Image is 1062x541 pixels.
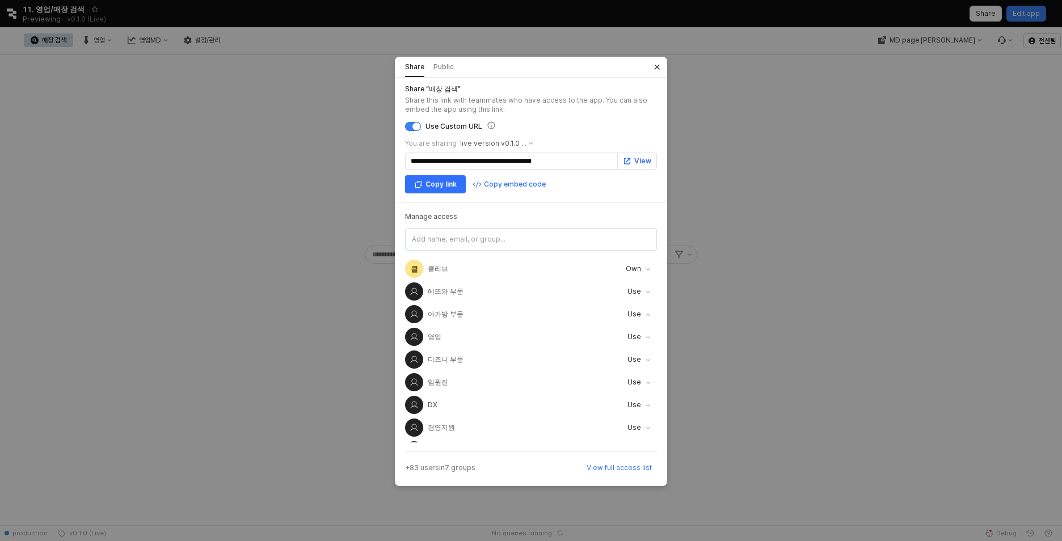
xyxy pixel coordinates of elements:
button: Share [405,57,424,77]
div: 디즈니 부문 [428,355,463,364]
div: use [627,374,641,391]
div: use [627,442,641,459]
div: live version v0.1.0 ... [460,139,526,148]
button: Version select dropdown trigger [458,137,537,150]
h5: + 83 users in 7 groups [405,463,475,472]
div: use [627,396,641,413]
div: 클 [411,264,418,273]
p: View full access list [587,463,652,472]
div: 클리브 [428,264,448,273]
button: Public [433,58,454,76]
div: own [626,260,641,277]
div: Manage access [405,212,657,221]
div: Use Custom URL [425,122,482,131]
div: use [627,328,641,345]
p: Share “매장 검색” [405,84,657,94]
div: use [627,351,641,368]
div: use [627,419,641,436]
button: Copy embed code [473,175,546,193]
div: 임원진 [428,378,448,387]
div: 경영지원 [428,423,455,432]
div: DX [428,400,437,409]
div: 아가방 부문 [428,310,463,319]
div: View [634,157,651,166]
div: Add name, email, or group... [412,234,645,245]
button: Close [651,57,667,73]
div: 에뜨와 부문 [428,287,463,296]
p: Share this link with teammates who have access to the app. You can also embed the app using this ... [405,96,657,114]
div: You are sharing [405,139,457,148]
div: use [627,306,641,323]
button: Copy link [405,175,466,193]
button: View [620,154,654,168]
div: 영업 [428,332,441,341]
div: use [627,283,641,300]
button: View full access list [581,461,657,475]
